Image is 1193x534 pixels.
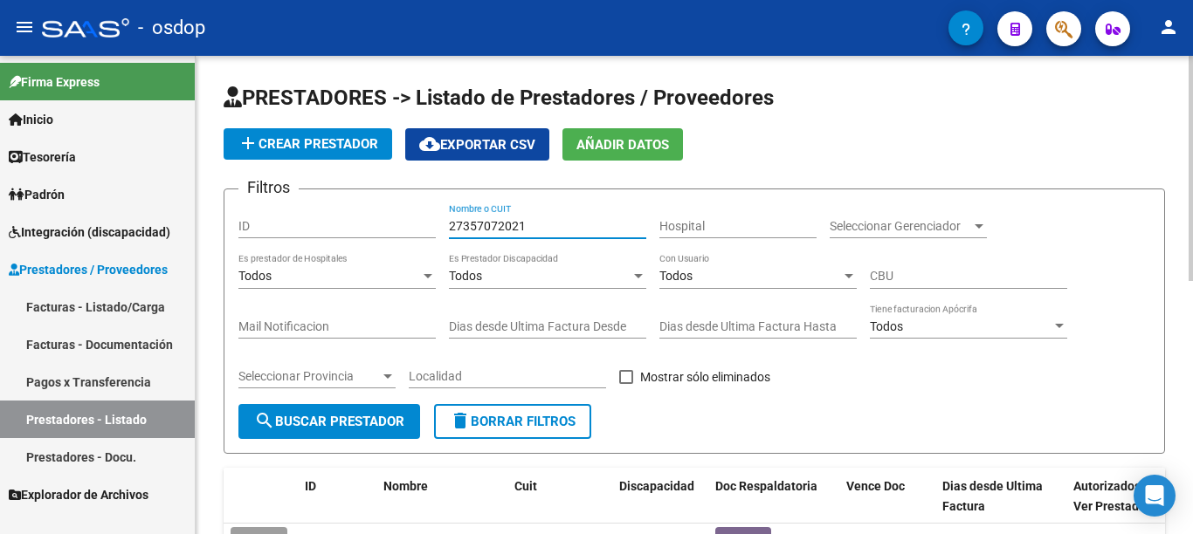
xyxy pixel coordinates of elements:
datatable-header-cell: Doc Respaldatoria [708,468,839,525]
button: Buscar Prestador [238,404,420,439]
span: Prestadores / Proveedores [9,260,168,279]
span: Tesorería [9,147,76,167]
span: - osdop [138,9,205,47]
span: Exportar CSV [419,137,535,153]
button: Exportar CSV [405,128,549,161]
datatable-header-cell: Vence Doc [839,468,935,525]
span: Vence Doc [846,479,905,493]
mat-icon: menu [14,17,35,38]
span: Nombre [383,479,428,493]
mat-icon: cloud_download [419,133,440,154]
span: Mostrar sólo eliminados [640,366,770,387]
span: Cuit [514,479,537,493]
datatable-header-cell: Autorizados a Ver Prestador [1066,468,1162,525]
mat-icon: delete [450,410,471,431]
span: Todos [870,319,903,333]
datatable-header-cell: Dias desde Ultima Factura [935,468,1066,525]
span: Firma Express [9,72,100,92]
span: Borrar Filtros [450,414,576,429]
span: Seleccionar Provincia [238,369,380,384]
span: Dias desde Ultima Factura [942,479,1043,513]
span: Integración (discapacidad) [9,222,170,242]
datatable-header-cell: ID [298,468,376,525]
span: PRESTADORES -> Listado de Prestadores / Proveedores [224,86,774,110]
mat-icon: search [254,410,275,431]
span: Todos [238,269,272,283]
button: Crear Prestador [224,128,392,160]
div: Open Intercom Messenger [1134,475,1176,517]
span: ID [305,479,316,493]
button: Añadir Datos [562,128,683,161]
span: Buscar Prestador [254,414,404,429]
span: Añadir Datos [576,137,669,153]
datatable-header-cell: Nombre [376,468,507,525]
button: Borrar Filtros [434,404,591,439]
mat-icon: add [238,133,259,154]
span: Inicio [9,110,53,129]
span: Crear Prestador [238,136,378,152]
mat-icon: person [1158,17,1179,38]
h3: Filtros [238,175,299,200]
span: Explorador de Archivos [9,485,148,504]
span: Doc Respaldatoria [715,479,817,493]
datatable-header-cell: Discapacidad [612,468,708,525]
span: Todos [449,269,482,283]
span: Seleccionar Gerenciador [830,219,971,234]
span: Autorizados a Ver Prestador [1073,479,1150,513]
datatable-header-cell: Cuit [507,468,612,525]
span: Discapacidad [619,479,694,493]
span: Padrón [9,185,65,204]
span: Todos [659,269,693,283]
